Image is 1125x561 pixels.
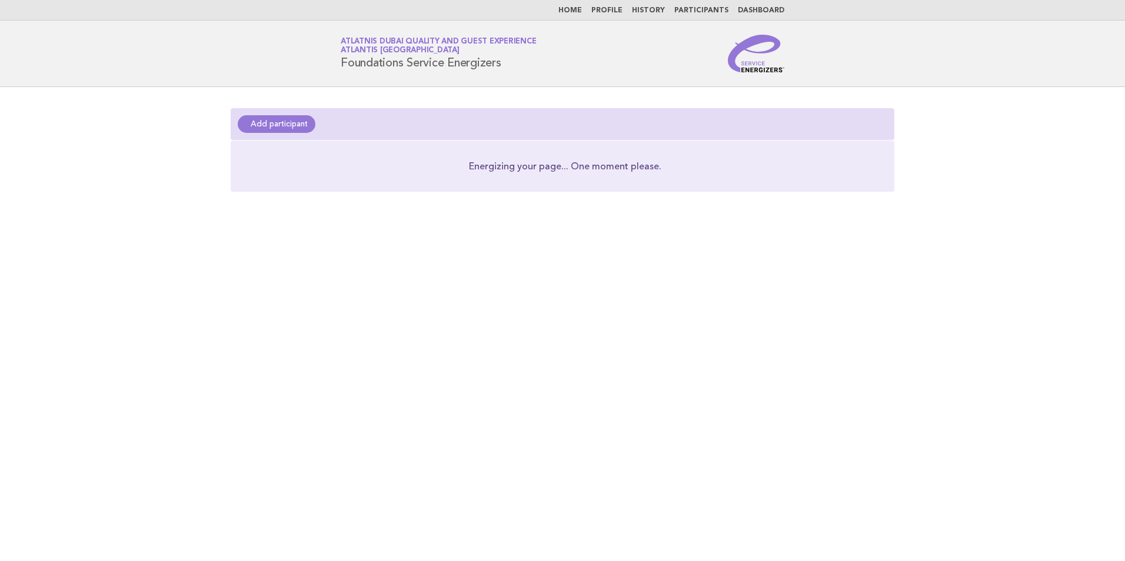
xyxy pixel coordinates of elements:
img: Service Energizers [728,35,784,72]
a: Dashboard [738,7,784,14]
a: Home [558,7,582,14]
p: Energizing your page... One moment please. [469,159,661,173]
h1: Foundations Service Energizers [341,38,536,69]
a: Profile [591,7,623,14]
span: Atlantis [GEOGRAPHIC_DATA] [341,47,460,55]
a: History [632,7,665,14]
a: Add participant [238,115,315,133]
a: Participants [674,7,728,14]
a: Atlatnis Dubai Quality and Guest ExperienceAtlantis [GEOGRAPHIC_DATA] [341,38,536,54]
